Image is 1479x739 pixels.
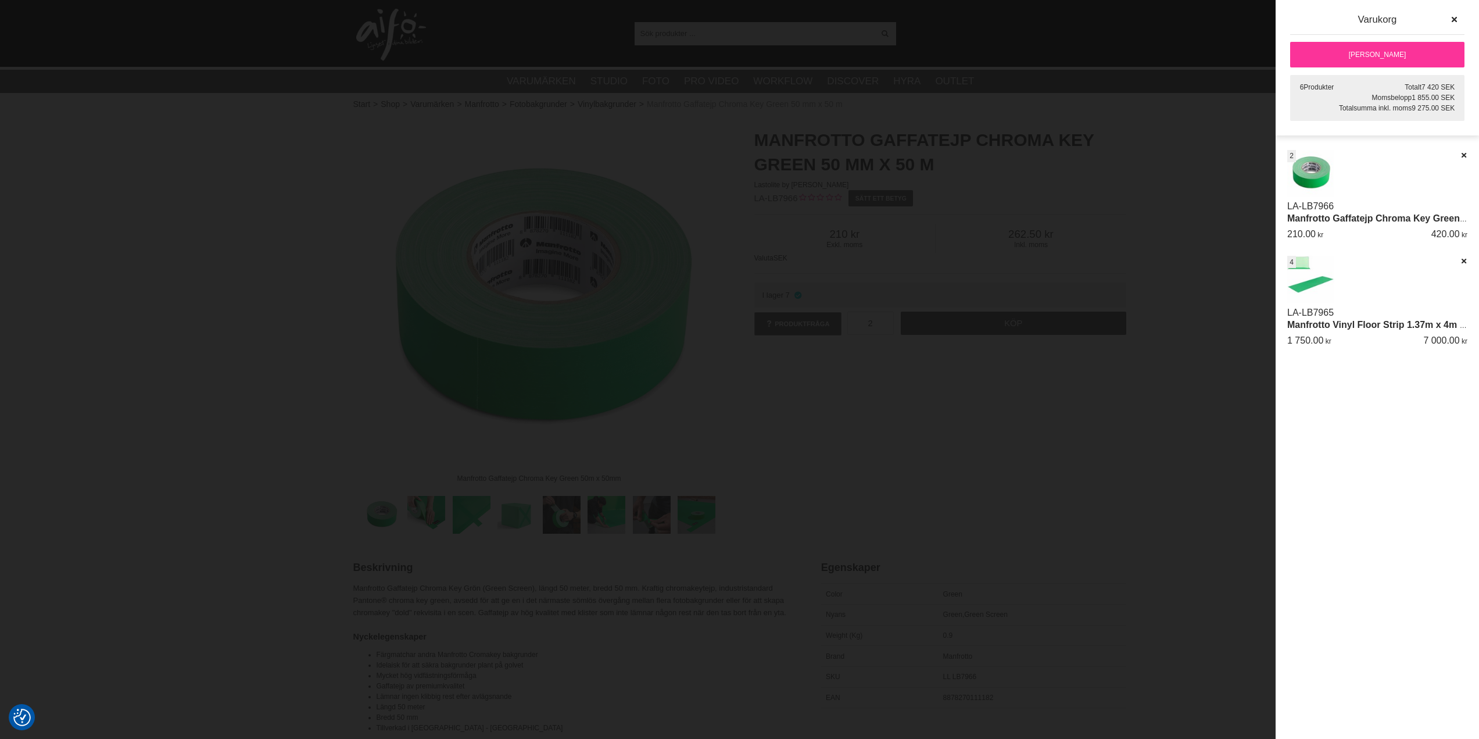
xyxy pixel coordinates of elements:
a: LA-LB7965 [1287,308,1334,317]
span: 7 420 SEK [1421,83,1455,91]
span: 1 855.00 SEK [1412,94,1455,102]
img: Revisit consent button [13,709,31,726]
span: Produkter [1303,83,1334,91]
span: Momsbelopp [1372,94,1412,102]
span: 210.00 [1287,229,1316,239]
a: [PERSON_NAME] [1290,42,1464,67]
a: LA-LB7966 [1287,201,1334,211]
span: 6 [1300,83,1304,91]
span: Varukorg [1358,14,1397,25]
span: 1 750.00 [1287,335,1323,345]
span: 2 [1290,151,1294,161]
img: Manfrotto Gaffatejp Chroma Key Green 50 mm x 50 m [1287,150,1334,197]
span: Totalsumma inkl. moms [1339,104,1412,112]
span: 9 275.00 SEK [1412,104,1455,112]
img: Manfrotto Vinyl Floor Strip 1.37m x 4m Chroma Key Green [1287,256,1334,303]
button: Samtyckesinställningar [13,707,31,728]
span: 4 [1290,257,1294,267]
span: 7 000.00 [1423,335,1459,345]
span: Totalt [1405,83,1421,91]
span: 420.00 [1431,229,1460,239]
